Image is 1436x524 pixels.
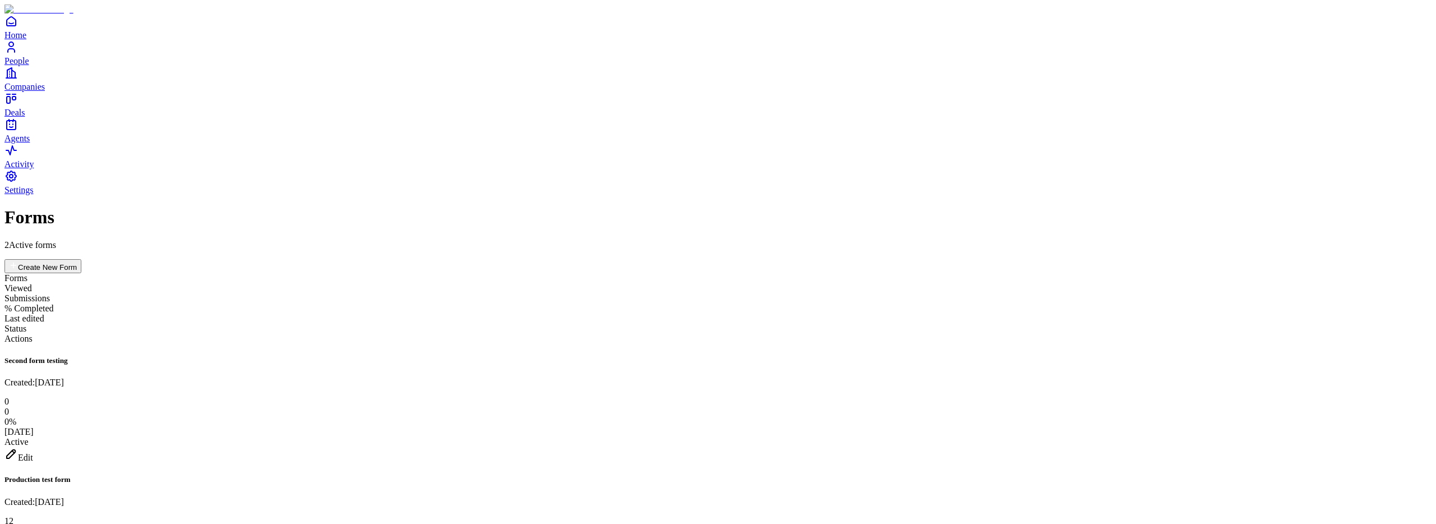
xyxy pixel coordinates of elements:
[4,304,1432,314] div: % Completed
[4,118,1432,143] a: Agents
[4,324,1432,334] div: Status
[4,259,81,273] button: Create New Form
[4,293,1432,304] div: Submissions
[4,30,26,40] span: Home
[4,159,34,169] span: Activity
[4,437,1432,447] div: Active
[4,40,1432,66] a: People
[4,273,1432,283] div: Forms
[4,207,1432,228] h1: Forms
[4,334,1432,344] div: Actions
[4,66,1432,91] a: Companies
[4,475,1432,484] h5: Production test form
[4,4,73,15] img: Item Brain Logo
[4,283,1432,293] div: Viewed
[4,417,1432,427] div: 0 %
[4,427,1432,437] div: [DATE]
[4,144,1432,169] a: Activity
[4,82,45,91] span: Companies
[4,56,29,66] span: People
[4,314,1432,324] div: Last edited
[4,356,1432,365] h5: Second form testing
[4,15,1432,40] a: Home
[4,240,1432,250] p: 2 Active forms
[4,169,1432,195] a: Settings
[4,397,1432,407] div: 0
[4,108,25,117] span: Deals
[4,497,1432,507] p: Created: [DATE]
[4,378,1432,388] p: Created: [DATE]
[4,134,30,143] span: Agents
[4,185,34,195] span: Settings
[4,407,1432,417] div: 0
[4,447,1432,463] div: Edit
[4,92,1432,117] a: Deals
